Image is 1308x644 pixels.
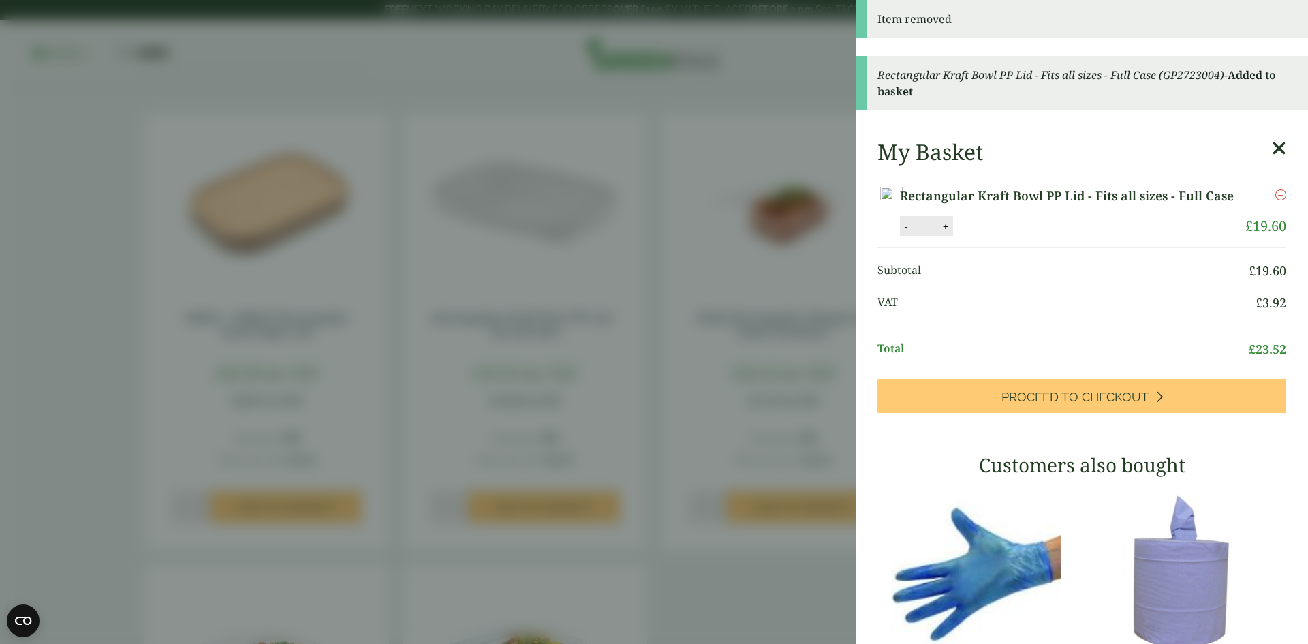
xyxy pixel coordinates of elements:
a: Remove this item [1275,187,1286,203]
span: Subtotal [877,262,1249,280]
bdi: 19.60 [1249,262,1286,279]
a: Proceed to Checkout [877,379,1286,413]
button: - [901,221,912,232]
button: + [939,221,952,232]
span: £ [1249,262,1256,279]
h3: Customers also bought [877,454,1286,477]
span: £ [1256,294,1262,311]
div: - [856,56,1308,110]
span: Proceed to Checkout [1001,390,1149,405]
a: Rectangular Kraft Bowl PP Lid - Fits all sizes - Full Case [900,187,1240,205]
button: Open CMP widget [7,604,40,637]
bdi: 3.92 [1256,294,1286,311]
span: £ [1245,217,1253,235]
h2: My Basket [877,139,983,165]
bdi: 19.60 [1245,217,1286,235]
span: VAT [877,294,1256,312]
em: Rectangular Kraft Bowl PP Lid - Fits all sizes - Full Case (GP2723004) [877,67,1224,82]
bdi: 23.52 [1249,341,1286,357]
span: £ [1249,341,1256,357]
span: Total [877,340,1249,358]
